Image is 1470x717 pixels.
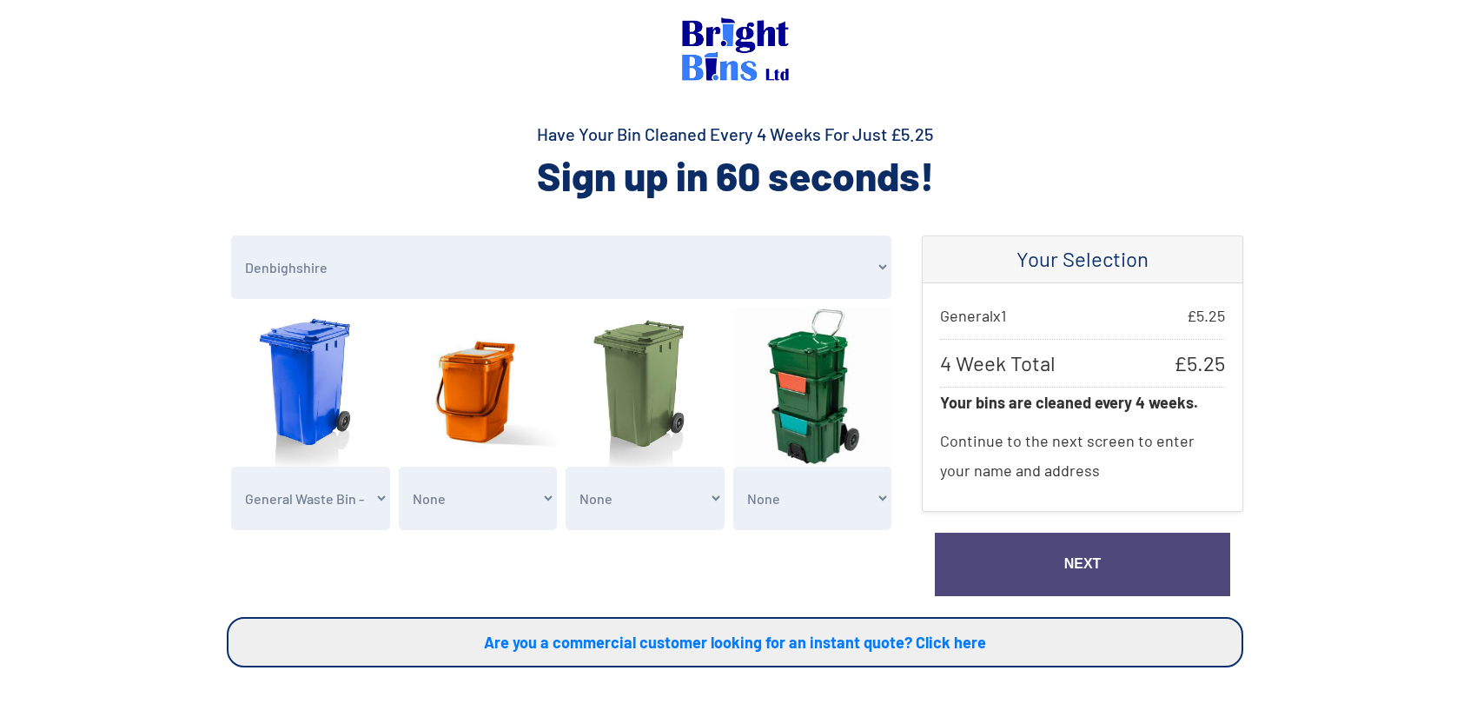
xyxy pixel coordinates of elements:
p: Continue to the next screen to enter your name and address [940,417,1225,494]
a: Next [935,533,1230,596]
img: food.jpg [399,308,558,467]
a: Are you a commercial customer looking for an instant quote? Click here [227,617,1243,667]
p: 4 Week Total [940,339,1225,388]
span: £ 5.25 [1187,301,1225,330]
h4: Your Selection [940,247,1225,272]
h4: Have Your Bin Cleaned Every 4 Weeks For Just £5.25 [227,122,1243,146]
p: General x 1 [940,301,1225,330]
strong: Your bins are cleaned every 4 weeks. [940,393,1198,412]
img: garden.jpg [566,308,725,467]
span: £ 5.25 [1174,349,1225,378]
img: general.jpg [231,308,390,467]
h2: Sign up in 60 seconds! [227,149,1243,202]
img: recyclingSystem1.jpg [733,308,892,467]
